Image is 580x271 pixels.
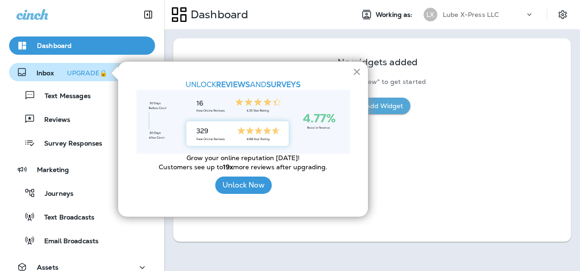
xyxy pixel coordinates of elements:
p: Dashboard [187,8,248,21]
span: Working as: [376,11,414,19]
span: more reviews after upgrading. [233,163,327,171]
span: Customers see up to [159,163,223,171]
strong: REVIEWS [216,80,250,89]
div: UPGRADE🔒 [67,70,107,76]
p: Survey Responses [35,140,102,148]
p: Reviews [35,116,70,125]
p: Marketing [37,166,69,173]
p: Assets [37,264,58,271]
strong: SURVEYS [266,80,300,89]
p: Grow your online reputation [DATE]! [136,154,350,163]
div: LX [424,8,437,21]
button: Close [352,64,361,79]
div: Add Widget [365,100,403,112]
p: Inbox [36,68,111,77]
button: Settings [554,6,571,23]
p: Email Broadcasts [35,237,98,246]
p: Click "Add new" to get started [329,78,426,86]
span: UNLOCK [186,80,216,89]
span: AND [250,80,266,89]
strong: 19x [223,163,233,171]
button: Collapse Sidebar [135,5,161,24]
p: Lube X-Press LLC [443,11,499,18]
p: Text Messages [36,92,91,101]
button: Unlock Now [215,177,272,194]
p: Dashboard [37,42,72,49]
p: No widgets added [337,58,418,66]
p: Text Broadcasts [35,214,94,222]
p: Journeys [36,190,73,198]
